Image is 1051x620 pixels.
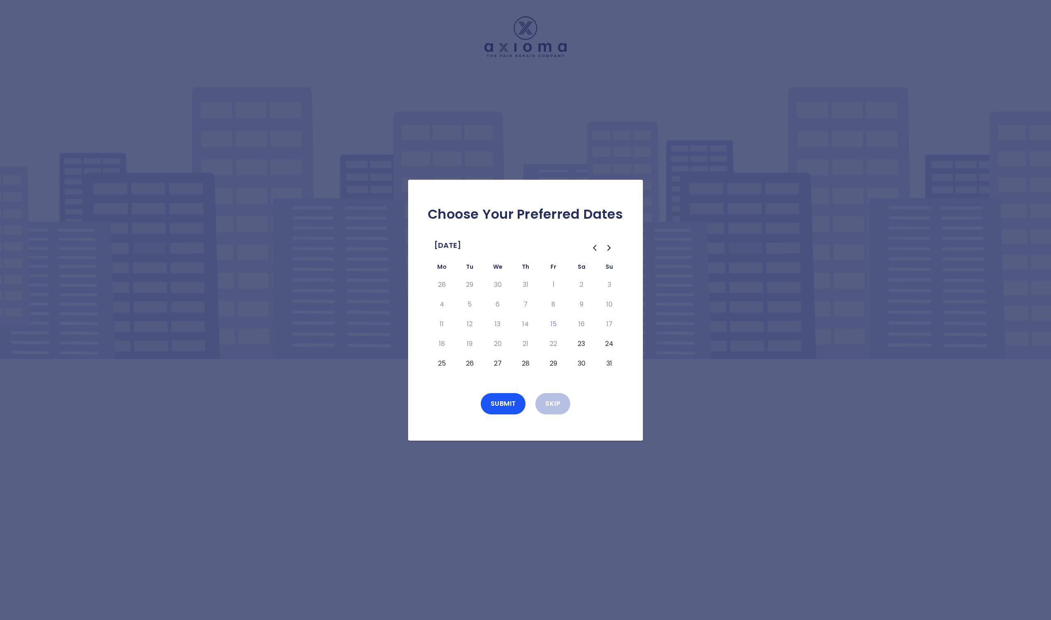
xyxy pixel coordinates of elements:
[434,318,449,331] button: Monday, August 11th, 2025
[546,298,561,311] button: Friday, August 8th, 2025
[602,357,617,370] button: Sunday, August 31st, 2025
[490,298,505,311] button: Wednesday, August 6th, 2025
[456,262,484,275] th: Tuesday
[602,298,617,311] button: Sunday, August 10th, 2025
[481,393,526,414] button: Submit
[490,357,505,370] button: Wednesday, August 27th, 2025
[535,393,570,414] button: Skip
[602,240,617,255] button: Go to the Next Month
[462,318,477,331] button: Tuesday, August 12th, 2025
[546,318,561,331] button: Today, Friday, August 15th, 2025
[546,278,561,291] button: Friday, August 1st, 2025
[518,318,533,331] button: Thursday, August 14th, 2025
[602,337,617,350] button: Sunday, August 24th, 2025
[539,262,567,275] th: Friday
[434,337,449,350] button: Monday, August 18th, 2025
[512,262,539,275] th: Thursday
[574,337,589,350] button: Saturday, August 23rd, 2025
[602,278,617,291] button: Sunday, August 3rd, 2025
[434,298,449,311] button: Monday, August 4th, 2025
[518,357,533,370] button: Thursday, August 28th, 2025
[602,318,617,331] button: Sunday, August 17th, 2025
[587,240,602,255] button: Go to the Previous Month
[434,278,449,291] button: Monday, July 28th, 2025
[546,337,561,350] button: Friday, August 22nd, 2025
[490,318,505,331] button: Wednesday, August 13th, 2025
[428,262,456,275] th: Monday
[518,337,533,350] button: Thursday, August 21st, 2025
[574,357,589,370] button: Saturday, August 30th, 2025
[434,357,449,370] button: Monday, August 25th, 2025
[462,298,477,311] button: Tuesday, August 5th, 2025
[567,262,595,275] th: Saturday
[462,357,477,370] button: Tuesday, August 26th, 2025
[518,278,533,291] button: Thursday, July 31st, 2025
[595,262,623,275] th: Sunday
[490,278,505,291] button: Wednesday, July 30th, 2025
[574,298,589,311] button: Saturday, August 9th, 2025
[484,262,512,275] th: Wednesday
[484,16,567,57] img: Logo
[546,357,561,370] button: Friday, August 29th, 2025
[434,239,461,252] span: [DATE]
[428,262,623,373] table: August 2025
[462,278,477,291] button: Tuesday, July 29th, 2025
[518,298,533,311] button: Thursday, August 7th, 2025
[421,206,630,222] h2: Choose Your Preferred Dates
[574,278,589,291] button: Saturday, August 2nd, 2025
[462,337,477,350] button: Tuesday, August 19th, 2025
[574,318,589,331] button: Saturday, August 16th, 2025
[490,337,505,350] button: Wednesday, August 20th, 2025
